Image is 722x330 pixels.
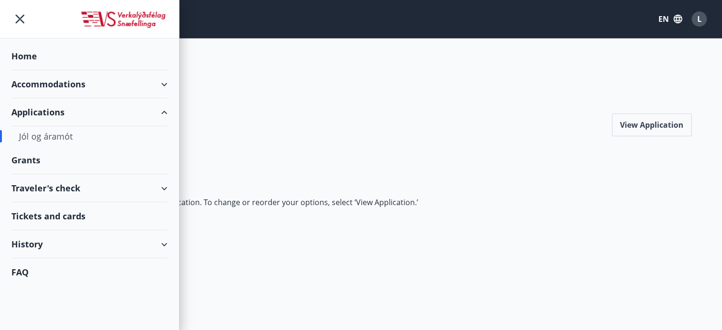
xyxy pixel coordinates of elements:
[80,10,168,29] img: union_logo
[655,10,686,28] button: EN
[11,258,168,286] div: FAQ
[11,98,168,126] div: Applications
[11,10,28,28] button: menu
[612,113,692,136] button: View application
[11,70,168,98] div: Accommodations
[31,61,692,82] h2: Jól og áramót
[11,230,168,258] div: History
[19,126,160,146] div: Jól og áramót
[688,8,711,30] button: L
[11,174,168,202] div: Traveler's check
[11,146,168,174] div: Grants
[697,14,702,24] span: L
[31,197,692,207] p: Click on a property to add it to your application. To change or reorder your options, select ‘Vie...
[11,42,168,70] div: Home
[11,202,168,230] div: Tickets and cards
